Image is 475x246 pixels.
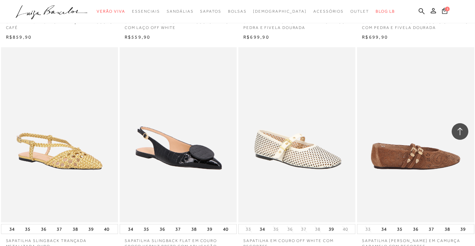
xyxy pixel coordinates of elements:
button: 36 [411,224,420,234]
a: SAPATILHA SLINGBACK TRANÇADA METALIZADA OURO SAPATILHA SLINGBACK TRANÇADA METALIZADA OURO [2,48,117,222]
span: Verão Viva [97,9,125,14]
span: R$699,90 [362,34,388,40]
span: R$859,90 [6,34,32,40]
button: 36 [158,224,167,234]
button: 33 [244,226,253,232]
span: Sandálias [167,9,193,14]
img: SAPATILHA EM COURO OFF WHITE COM RECORTES [239,48,355,222]
button: 37 [173,224,183,234]
a: categoryNavScreenReaderText [132,5,160,18]
button: 39 [458,224,468,234]
button: 37 [427,224,436,234]
span: Essenciais [132,9,160,14]
button: 35 [271,226,281,232]
a: categoryNavScreenReaderText [97,5,125,18]
span: Acessórios [313,9,344,14]
a: categoryNavScreenReaderText [200,5,221,18]
a: BLOG LB [376,5,395,18]
img: SAPATILHA SLINGBACK TRANÇADA METALIZADA OURO [2,48,117,222]
span: Outlet [350,9,369,14]
span: R$699,90 [243,34,269,40]
a: noSubCategoriesText [253,5,307,18]
button: 34 [7,224,17,234]
a: categoryNavScreenReaderText [228,5,247,18]
span: Sapatos [200,9,221,14]
img: SAPATILHA MARY JANE EM CAMURÇA CARAMELO COM RECORTES [358,47,474,223]
a: categoryNavScreenReaderText [350,5,369,18]
button: 40 [102,224,111,234]
span: R$559,90 [125,34,151,40]
button: 34 [379,224,389,234]
span: Bolsas [228,9,247,14]
img: SAPATILHA SLINGBACK FLAT EM COURO CROCO VERNIZ PRETO COM APLICAÇÃO CIRCULAR [120,48,236,222]
button: 36 [285,226,295,232]
button: 38 [189,224,199,234]
span: 1 [445,7,450,11]
a: categoryNavScreenReaderText [313,5,344,18]
button: 34 [258,224,267,234]
button: 40 [341,226,350,232]
a: SAPATILHA EM COURO OFF WHITE COM RECORTES SAPATILHA EM COURO OFF WHITE COM RECORTES [239,48,355,222]
a: SAPATILHA SLINGBACK FLAT EM COURO CROCO VERNIZ PRETO COM APLICAÇÃO CIRCULAR SAPATILHA SLINGBACK F... [120,48,236,222]
button: 35 [142,224,151,234]
button: 34 [126,224,135,234]
button: 39 [327,224,336,234]
button: 38 [71,224,80,234]
button: 1 [440,7,449,16]
button: 35 [395,224,404,234]
span: [DEMOGRAPHIC_DATA] [253,9,307,14]
a: SAPATILHA MARY JANE EM CAMURÇA CARAMELO COM RECORTES [358,48,473,222]
button: 40 [221,224,230,234]
span: BLOG LB [376,9,395,14]
button: 38 [443,224,452,234]
button: 37 [299,226,308,232]
a: categoryNavScreenReaderText [167,5,193,18]
button: 39 [86,224,96,234]
button: 38 [313,226,322,232]
button: 37 [55,224,64,234]
button: 35 [23,224,32,234]
button: 39 [205,224,214,234]
button: 33 [363,226,373,232]
button: 36 [39,224,48,234]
